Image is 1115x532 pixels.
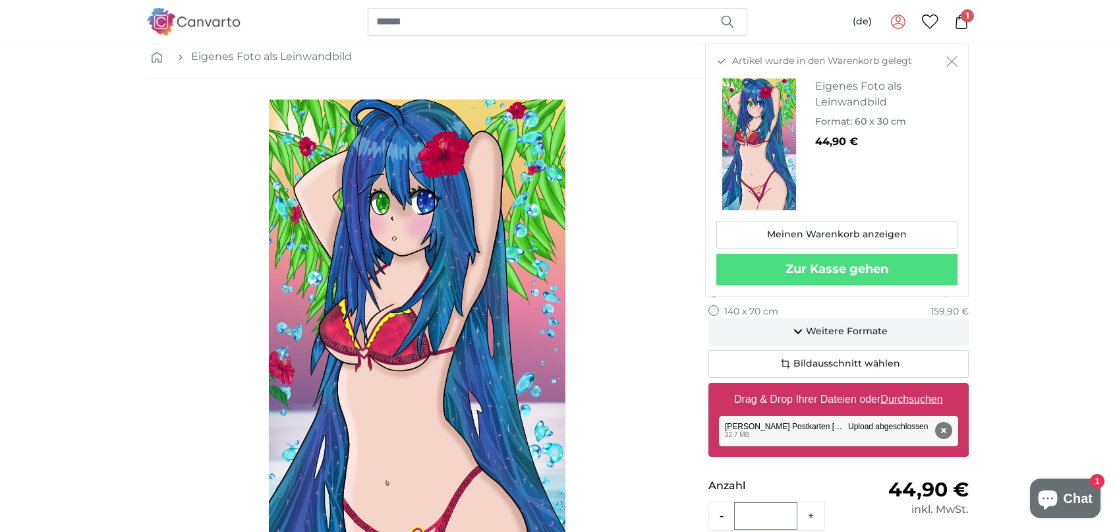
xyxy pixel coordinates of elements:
[716,221,958,249] a: Meinen Warenkorb anzeigen
[716,254,958,285] button: Zur Kasse gehen
[815,115,852,127] span: Format:
[732,55,912,68] span: Artikel wurde in den Warenkorb gelegt
[716,78,802,210] img: personalised-canvas-print
[729,386,948,413] label: Drag & Drop Ihrer Dateien oder
[1026,479,1104,521] inbox-online-store-chat: Onlineshop-Chat von Shopify
[708,318,969,345] button: Weitere Formate
[146,8,241,35] img: Canvarto
[961,9,974,22] span: 1
[705,44,969,297] div: Artikel wurde in den Warenkorb gelegt
[797,503,824,529] button: +
[709,503,734,529] button: -
[888,477,969,502] span: 44,90 €
[839,502,969,517] div: inkl. MwSt.
[930,305,969,318] div: 159,90 €
[146,36,969,78] nav: breadcrumbs
[806,325,888,338] span: Weitere Formate
[815,134,947,150] p: 44,90 €
[708,350,969,378] button: Bildausschnitt wählen
[708,478,838,494] p: Anzahl
[946,55,958,68] button: Schließen
[724,305,778,318] label: 140 x 70 cm
[855,115,906,127] span: 60 x 30 cm
[793,357,900,370] span: Bildausschnitt wählen
[881,394,943,405] u: Durchsuchen
[815,78,947,110] h3: Eigenes Foto als Leinwandbild
[191,49,352,65] a: Eigenes Foto als Leinwandbild
[842,10,882,34] button: (de)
